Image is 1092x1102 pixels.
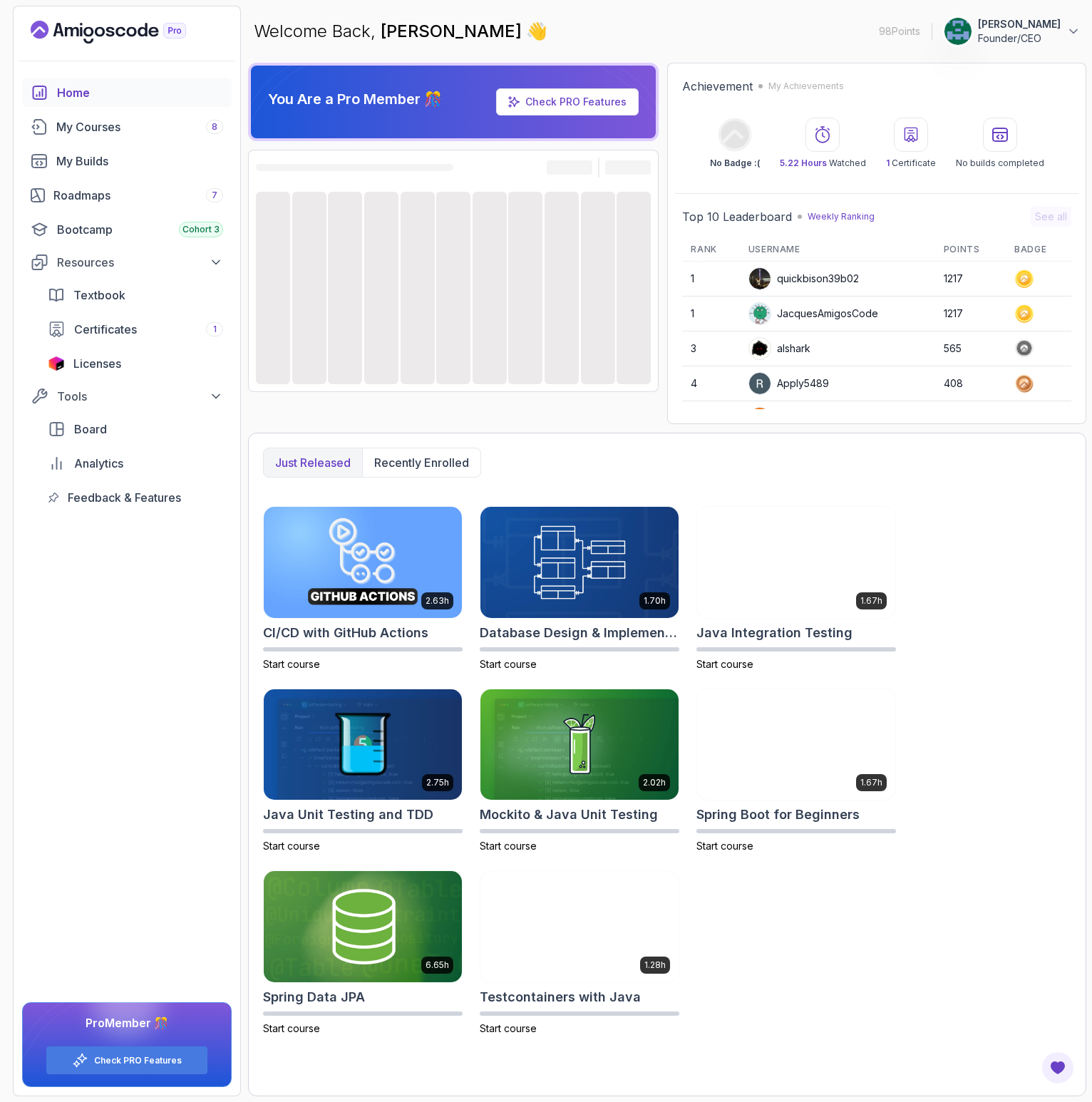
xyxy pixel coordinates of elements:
[263,506,463,671] a: CI/CD with GitHub Actions card2.63hCI/CD with GitHub ActionsStart course
[39,483,232,512] a: feedback
[978,17,1061,31] p: [PERSON_NAME]
[426,595,449,607] p: 2.63h
[275,454,351,471] p: Just released
[749,408,771,429] img: user profile image
[22,249,232,275] button: Resources
[710,158,760,169] p: No Badge :(
[749,373,771,394] img: user profile image
[263,870,463,1036] a: Spring Data JPA card6.65hSpring Data JPAStart course
[696,840,753,852] span: Start course
[525,96,627,108] a: Check PRO Features
[480,623,679,643] h2: Database Design & Implementation
[496,88,639,115] a: Check PRO Features
[268,89,442,109] p: You Are a Pro Member 🎊
[480,507,679,618] img: Database Design & Implementation card
[22,113,232,141] a: courses
[264,689,462,800] img: Java Unit Testing and TDD card
[374,454,469,471] p: Recently enrolled
[94,1055,182,1066] a: Check PRO Features
[56,153,223,170] div: My Builds
[682,366,739,401] td: 4
[935,238,1006,262] th: Points
[682,331,739,366] td: 3
[697,689,895,800] img: Spring Boot for Beginners card
[1041,1051,1075,1085] button: Open Feedback Button
[480,658,537,670] span: Start course
[57,84,223,101] div: Home
[749,303,771,324] img: default monster avatar
[740,238,935,262] th: Username
[182,224,220,235] span: Cohort 3
[879,24,920,38] p: 98 Points
[48,356,65,371] img: jetbrains icon
[263,1022,320,1034] span: Start course
[480,870,679,1036] a: Testcontainers with Java card1.28hTestcontainers with JavaStart course
[39,281,232,309] a: textbook
[381,21,526,41] span: [PERSON_NAME]
[362,448,480,477] button: Recently enrolled
[682,78,753,95] h2: Achievement
[1006,238,1071,262] th: Badge
[264,871,462,982] img: Spring Data JPA card
[263,840,320,852] span: Start course
[935,262,1006,297] td: 1217
[935,401,1006,436] td: 337
[254,20,547,43] p: Welcome Back,
[39,349,232,378] a: licenses
[39,449,232,478] a: analytics
[682,297,739,331] td: 1
[426,959,449,971] p: 6.65h
[748,267,859,290] div: quickbison39b02
[944,18,972,45] img: user profile image
[480,689,679,854] a: Mockito & Java Unit Testing card2.02hMockito & Java Unit TestingStart course
[57,221,223,238] div: Bootcamp
[480,689,679,800] img: Mockito & Java Unit Testing card
[480,1022,537,1034] span: Start course
[696,805,860,825] h2: Spring Boot for Beginners
[956,158,1044,169] p: No builds completed
[644,959,666,971] p: 1.28h
[264,448,362,477] button: Just released
[56,118,223,135] div: My Courses
[696,506,896,671] a: Java Integration Testing card1.67hJava Integration TestingStart course
[73,355,121,372] span: Licenses
[68,489,181,506] span: Feedback & Features
[31,21,219,43] a: Landing page
[697,507,895,618] img: Java Integration Testing card
[57,254,223,271] div: Resources
[682,401,739,436] td: 5
[696,689,896,854] a: Spring Boot for Beginners card1.67hSpring Boot for BeginnersStart course
[22,78,232,107] a: home
[480,506,679,671] a: Database Design & Implementation card1.70hDatabase Design & ImplementationStart course
[643,777,666,788] p: 2.02h
[808,211,875,222] p: Weekly Ranking
[212,121,217,133] span: 8
[480,805,658,825] h2: Mockito & Java Unit Testing
[73,287,125,304] span: Textbook
[213,324,217,335] span: 1
[935,331,1006,366] td: 565
[696,623,853,643] h2: Java Integration Testing
[39,315,232,344] a: certificates
[682,208,792,225] h2: Top 10 Leaderboard
[860,595,882,607] p: 1.67h
[53,187,223,204] div: Roadmaps
[978,31,1061,46] p: Founder/CEO
[780,158,866,169] p: Watched
[644,595,666,607] p: 1.70h
[944,17,1081,46] button: user profile image[PERSON_NAME]Founder/CEO
[523,16,553,47] span: 👋
[263,805,433,825] h2: Java Unit Testing and TDD
[860,777,882,788] p: 1.67h
[768,81,844,92] p: My Achievements
[696,658,753,670] span: Start course
[263,987,365,1007] h2: Spring Data JPA
[39,415,232,443] a: board
[57,388,223,405] div: Tools
[22,383,232,409] button: Tools
[22,215,232,244] a: bootcamp
[263,689,463,854] a: Java Unit Testing and TDD card2.75hJava Unit Testing and TDDStart course
[74,321,137,338] span: Certificates
[480,987,641,1007] h2: Testcontainers with Java
[886,158,936,169] p: Certificate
